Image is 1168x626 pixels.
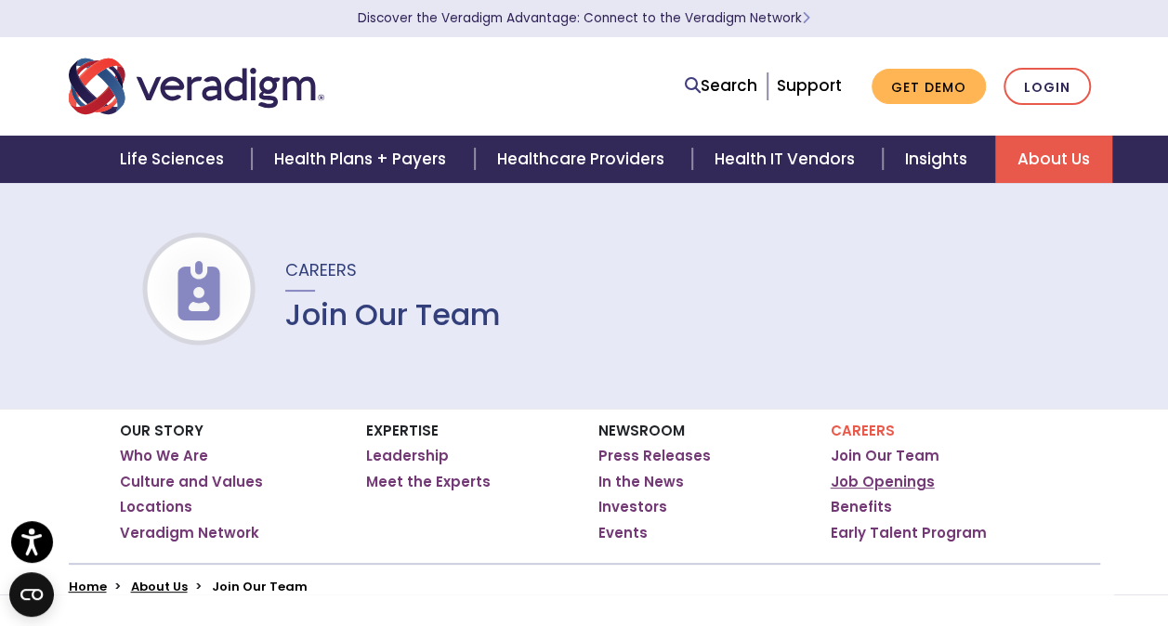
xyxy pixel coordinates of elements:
[120,473,263,491] a: Culture and Values
[1004,68,1091,106] a: Login
[883,136,995,183] a: Insights
[872,69,986,105] a: Get Demo
[475,136,692,183] a: Healthcare Providers
[598,473,684,491] a: In the News
[69,56,324,117] img: Veradigm logo
[777,74,842,97] a: Support
[598,498,667,516] a: Investors
[120,498,192,516] a: Locations
[366,447,449,465] a: Leadership
[9,572,54,617] button: Open CMP widget
[120,524,259,542] a: Veradigm Network
[285,297,501,333] h1: Join Our Team
[366,473,491,491] a: Meet the Experts
[120,447,208,465] a: Who We Are
[598,524,648,542] a: Events
[831,447,939,465] a: Join Our Team
[69,578,107,595] a: Home
[692,136,883,183] a: Health IT Vendors
[131,578,188,595] a: About Us
[995,136,1112,183] a: About Us
[285,258,357,281] span: Careers
[358,9,810,27] a: Discover the Veradigm Advantage: Connect to the Veradigm NetworkLearn More
[252,136,474,183] a: Health Plans + Payers
[98,136,252,183] a: Life Sciences
[831,498,892,516] a: Benefits
[802,9,810,27] span: Learn More
[831,524,987,542] a: Early Talent Program
[685,73,757,98] a: Search
[598,447,711,465] a: Press Releases
[831,473,935,491] a: Job Openings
